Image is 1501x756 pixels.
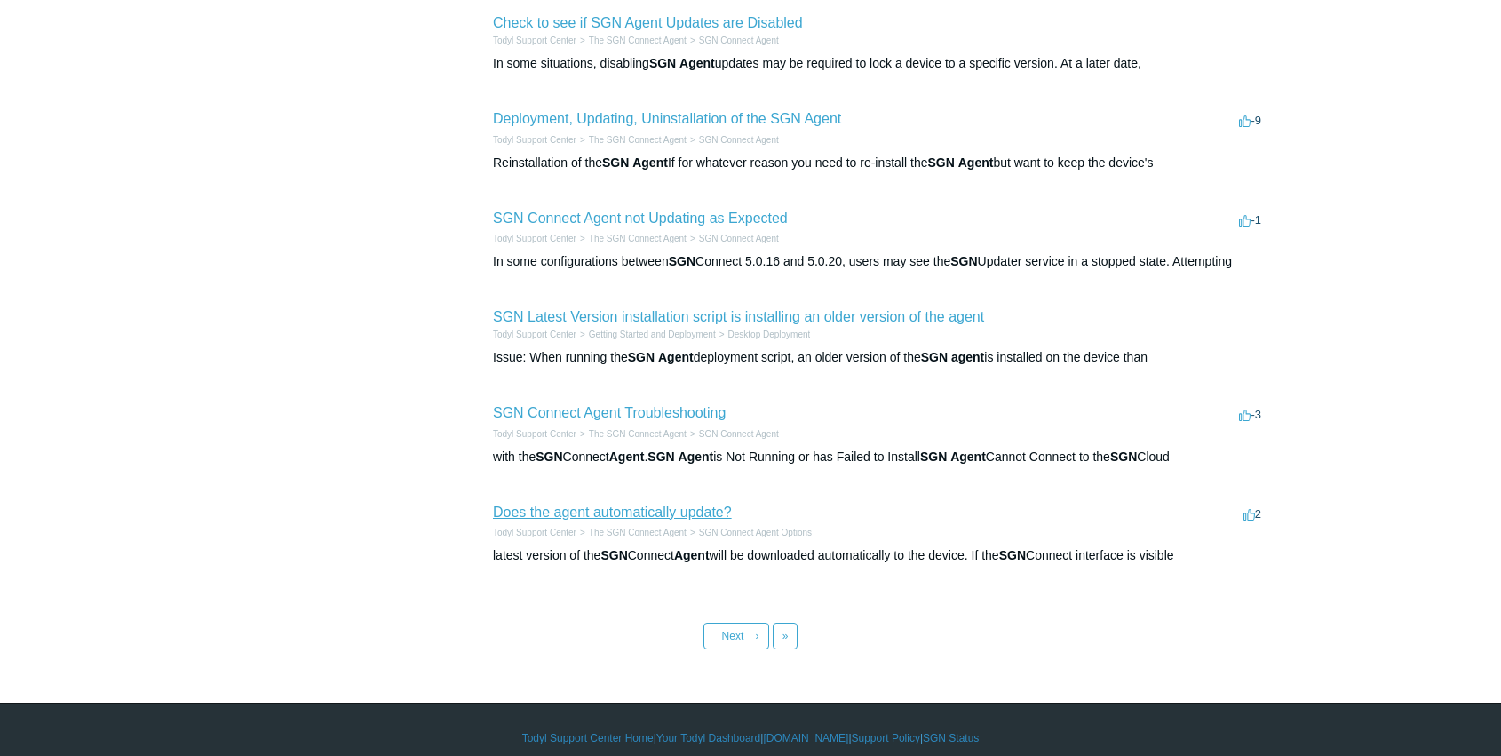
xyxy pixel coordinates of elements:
li: Todyl Support Center [493,427,576,441]
em: SGN [669,254,695,268]
em: SGN [647,450,674,464]
a: Next [703,623,769,649]
a: Does the agent automatically update? [493,505,732,520]
em: SGN [1110,450,1137,464]
li: The SGN Connect Agent [576,34,687,47]
a: SGN Connect Agent [699,135,779,145]
span: 2 [1243,507,1261,521]
li: Todyl Support Center [493,34,576,47]
li: SGN Connect Agent [687,232,779,245]
a: Your Todyl Dashboard [656,730,760,746]
em: SGN [927,155,954,170]
a: Desktop Deployment [728,330,811,339]
a: Todyl Support Center Home [522,730,654,746]
li: Todyl Support Center [493,133,576,147]
em: Agent [632,155,668,170]
em: SGN [536,450,562,464]
em: agent [951,350,984,364]
li: The SGN Connect Agent [576,526,687,539]
em: SGN [999,548,1026,562]
a: SGN Connect Agent Options [699,528,812,537]
span: -3 [1239,408,1261,421]
a: SGN Latest Version installation script is installing an older version of the agent [493,309,984,324]
em: SGN [921,350,948,364]
li: SGN Connect Agent [687,427,779,441]
em: SGN [920,450,947,464]
em: Agent [679,450,714,464]
em: Agent [658,350,694,364]
li: The SGN Connect Agent [576,133,687,147]
span: -9 [1239,114,1261,127]
em: Agent [674,548,710,562]
li: Todyl Support Center [493,328,576,341]
a: The SGN Connect Agent [589,234,687,243]
em: Agent [950,450,986,464]
a: Getting Started and Deployment [589,330,716,339]
li: Desktop Deployment [716,328,811,341]
a: SGN Connect Agent Troubleshooting [493,405,726,420]
a: Todyl Support Center [493,528,576,537]
div: latest version of the Connect will be downloaded automatically to the device. If the Connect inte... [493,546,1266,565]
a: Todyl Support Center [493,135,576,145]
div: In some configurations between Connect 5.0.16 and 5.0.20, users may see the Updater service in a ... [493,252,1266,271]
a: The SGN Connect Agent [589,528,687,537]
div: In some situations, disabling updates may be required to lock a device to a specific version. At ... [493,54,1266,73]
a: The SGN Connect Agent [589,429,687,439]
a: SGN Connect Agent [699,36,779,45]
em: SGN [600,548,627,562]
span: -1 [1239,213,1261,227]
a: Todyl Support Center [493,234,576,243]
a: Support Policy [852,730,920,746]
em: SGN [950,254,977,268]
em: SGN [649,56,676,70]
li: Getting Started and Deployment [576,328,716,341]
a: SGN Connect Agent not Updating as Expected [493,211,788,226]
span: Next [722,630,744,642]
a: Todyl Support Center [493,36,576,45]
a: [DOMAIN_NAME] [763,730,848,746]
li: The SGN Connect Agent [576,232,687,245]
em: SGN [602,155,629,170]
div: with the Connect . is Not Running or has Failed to Install Cannot Connect to the Cloud [493,448,1266,466]
a: SGN Connect Agent [699,429,779,439]
a: Deployment, Updating, Uninstallation of the SGN Agent [493,111,841,126]
a: Check to see if SGN Agent Updates are Disabled [493,15,803,30]
a: Todyl Support Center [493,330,576,339]
a: The SGN Connect Agent [589,135,687,145]
a: SGN Connect Agent [699,234,779,243]
li: SGN Connect Agent [687,133,779,147]
li: Todyl Support Center [493,232,576,245]
span: › [756,630,759,642]
div: Issue: When running the deployment script, an older version of the is installed on the device than [493,348,1266,367]
a: The SGN Connect Agent [589,36,687,45]
em: Agent [958,155,994,170]
li: SGN Connect Agent [687,34,779,47]
a: Todyl Support Center [493,429,576,439]
span: » [782,630,789,642]
em: Agent [609,450,645,464]
li: SGN Connect Agent Options [687,526,812,539]
div: | | | | [235,730,1266,746]
li: The SGN Connect Agent [576,427,687,441]
div: Reinstallation of the If for whatever reason you need to re-install the but want to keep the devi... [493,154,1266,172]
li: Todyl Support Center [493,526,576,539]
em: Agent [679,56,715,70]
em: SGN [628,350,655,364]
a: SGN Status [923,730,979,746]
